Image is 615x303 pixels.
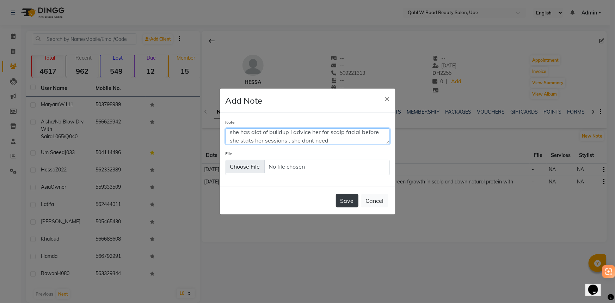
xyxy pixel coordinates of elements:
[336,194,358,207] button: Save
[585,275,608,296] iframe: chat widget
[385,93,390,104] span: ×
[361,194,388,207] button: Cancel
[379,89,395,108] button: Close
[226,94,263,107] h4: Add Note
[226,119,235,126] label: Note
[226,151,233,157] label: File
